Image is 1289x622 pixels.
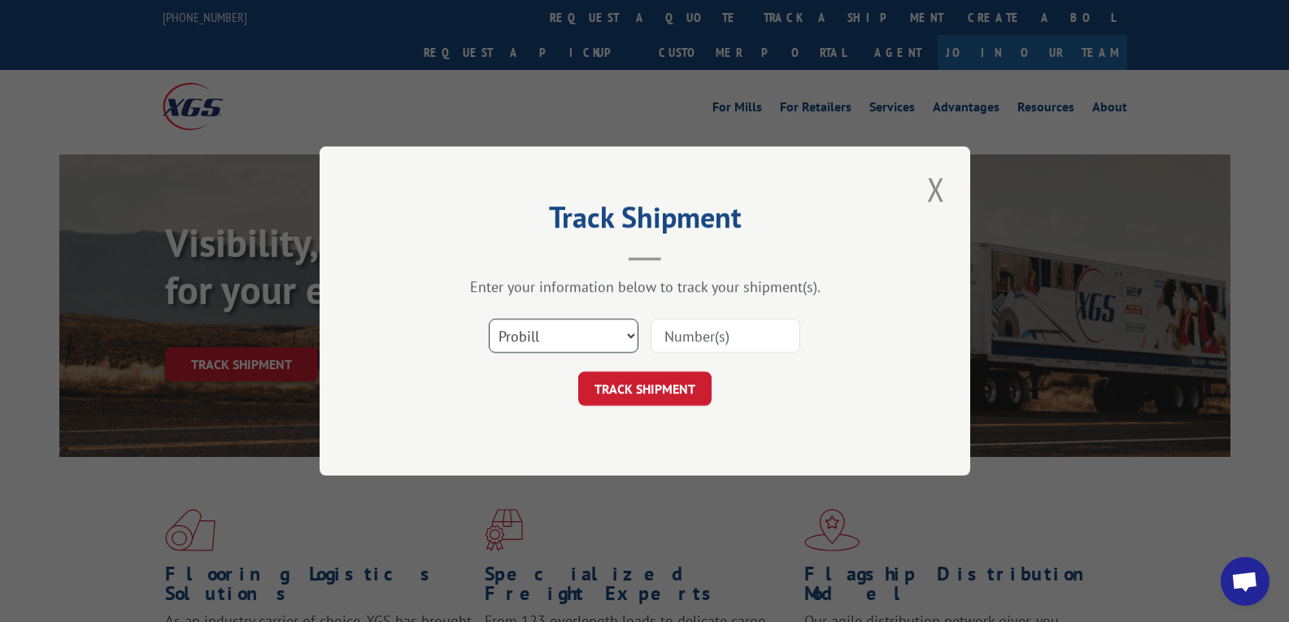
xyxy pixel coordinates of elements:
[401,277,889,296] div: Enter your information below to track your shipment(s).
[401,206,889,237] h2: Track Shipment
[1221,557,1269,606] a: Open chat
[578,372,712,406] button: TRACK SHIPMENT
[922,167,950,211] button: Close modal
[651,319,800,353] input: Number(s)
